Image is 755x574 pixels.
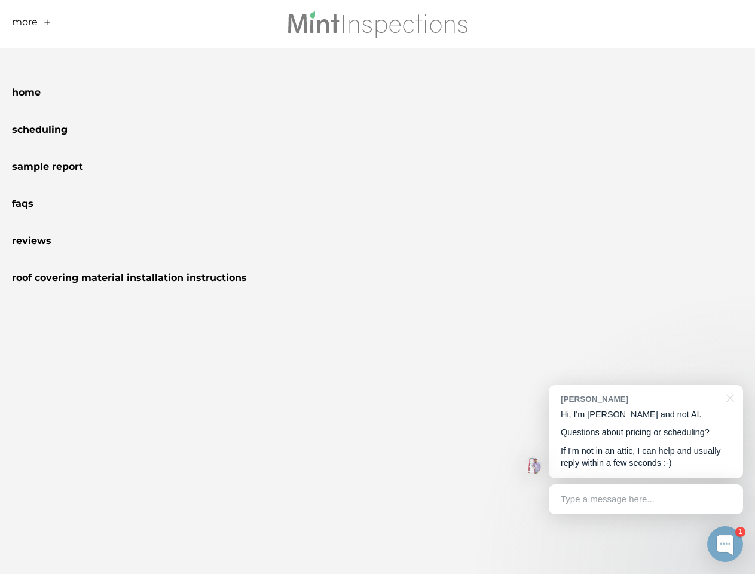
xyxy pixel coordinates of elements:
[12,235,51,251] a: Reviews
[561,426,731,439] p: Questions about pricing or scheduling?
[12,161,83,176] a: Sample Report
[12,124,68,139] a: Scheduling
[44,15,51,33] a: +
[561,445,731,469] p: If I'm not in an attic, I can help and usually reply within a few seconds :-)
[549,484,743,514] div: Type a message here...
[735,527,745,537] div: 1
[561,408,731,421] p: Hi, I'm [PERSON_NAME] and not AI.
[12,15,38,33] a: More
[524,456,542,474] img: Josh Molleur
[561,393,719,405] div: [PERSON_NAME]
[12,272,247,288] a: Roof Covering Material Installation Instructions
[286,10,469,38] img: Mint Inspections
[12,198,33,213] a: FAQs
[12,87,41,102] a: Home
